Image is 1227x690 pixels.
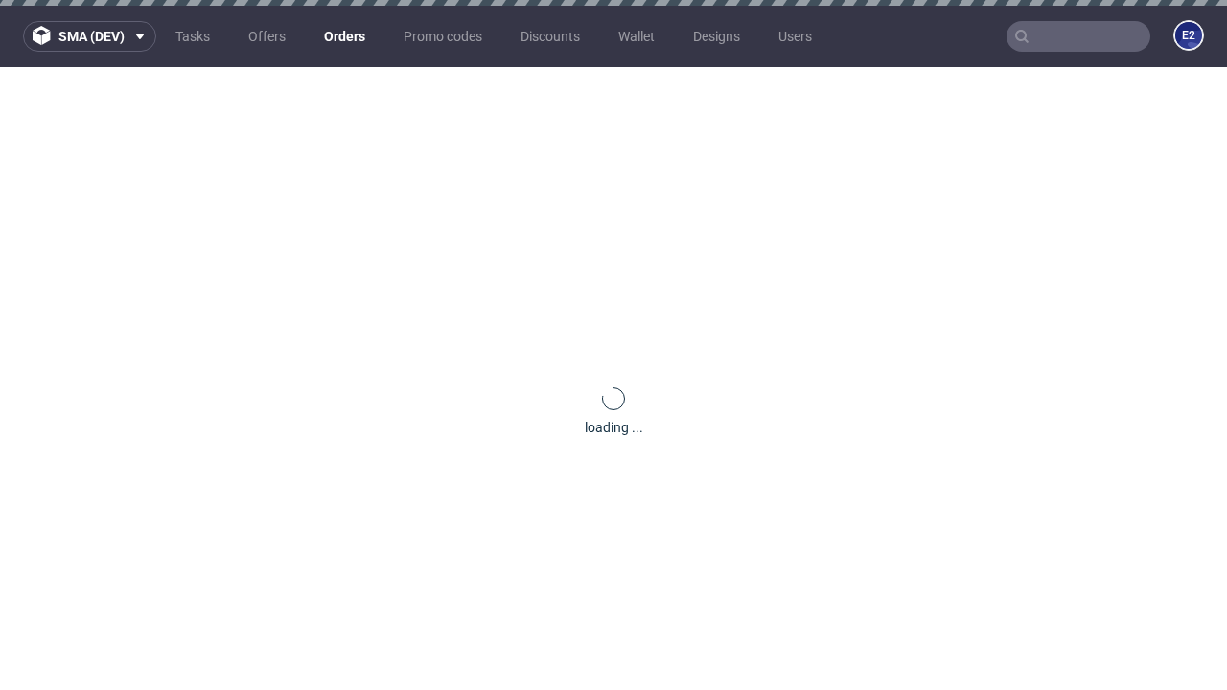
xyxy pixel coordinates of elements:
a: Discounts [509,21,591,52]
a: Offers [237,21,297,52]
a: Promo codes [392,21,494,52]
a: Wallet [607,21,666,52]
figcaption: e2 [1175,22,1202,49]
a: Designs [682,21,752,52]
span: sma (dev) [58,30,125,43]
a: Users [767,21,823,52]
a: Orders [313,21,377,52]
button: sma (dev) [23,21,156,52]
div: loading ... [585,418,643,437]
a: Tasks [164,21,221,52]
